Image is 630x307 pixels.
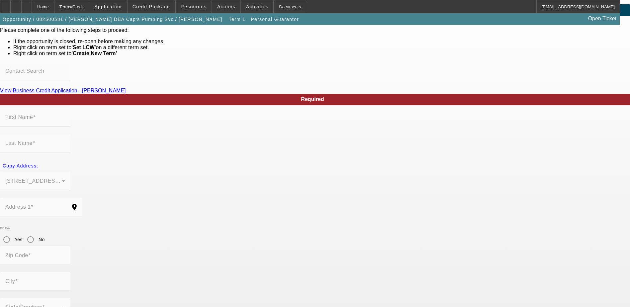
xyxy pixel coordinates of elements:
mat-label: City [5,278,15,284]
b: 'Create New Term' [71,51,117,56]
span: Credit Package [133,4,170,9]
button: Resources [176,0,212,13]
button: Credit Package [128,0,175,13]
span: Personal Guarantor [251,17,299,22]
mat-label: Zip Code [5,253,28,258]
mat-label: Last Name [5,140,33,146]
button: Personal Guarantor [249,13,301,25]
button: Activities [241,0,274,13]
button: Application [89,0,127,13]
button: Actions [212,0,240,13]
li: If the opportunity is closed, re-open before making any changes [13,39,630,45]
mat-icon: add_location [66,203,82,211]
span: Actions [217,4,235,9]
mat-label: First Name [5,114,33,120]
li: Right click on term set to [13,51,630,56]
button: Term 1 [226,13,248,25]
span: Term 1 [229,17,245,22]
li: Right click on term set to on a different term set. [13,45,630,51]
b: 'Set LCW' [71,45,96,50]
span: Required [301,96,324,102]
span: Opportunity / 082500581 / [PERSON_NAME] DBA Cap's Pumping Svc / [PERSON_NAME] [3,17,223,22]
span: Activities [246,4,269,9]
mat-label: Address 1 [5,204,31,210]
span: Resources [181,4,207,9]
a: Open Ticket [585,13,619,24]
span: Application [94,4,122,9]
mat-label: Contact Search [5,68,44,74]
